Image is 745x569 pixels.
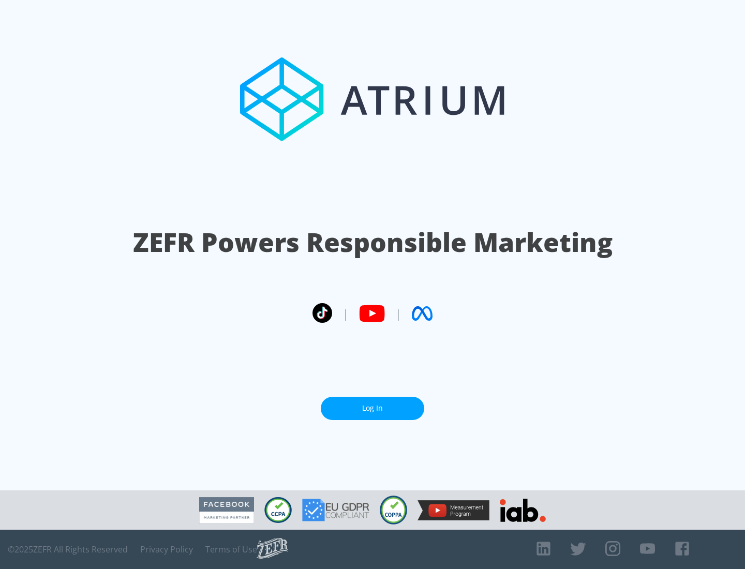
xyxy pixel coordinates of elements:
img: YouTube Measurement Program [418,500,489,520]
img: IAB [500,499,546,522]
span: | [395,306,401,321]
img: CCPA Compliant [264,497,292,523]
a: Privacy Policy [140,544,193,555]
span: © 2025 ZEFR All Rights Reserved [8,544,128,555]
h1: ZEFR Powers Responsible Marketing [133,224,613,260]
img: COPPA Compliant [380,496,407,525]
a: Terms of Use [205,544,257,555]
span: | [342,306,349,321]
a: Log In [321,397,424,420]
img: GDPR Compliant [302,499,369,521]
img: Facebook Marketing Partner [199,497,254,523]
